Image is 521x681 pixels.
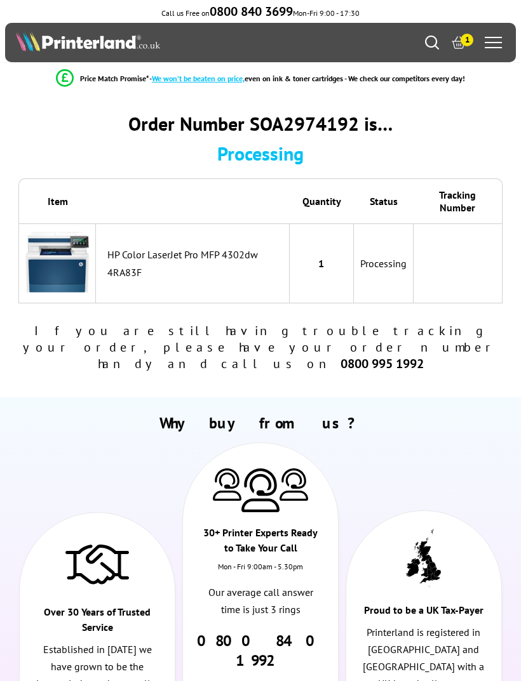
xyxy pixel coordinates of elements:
[406,529,441,587] img: UK tax payer
[290,223,354,303] td: 1
[354,178,414,223] th: Status
[35,604,159,641] div: Over 30 Years of Trusted Service
[354,223,414,303] td: Processing
[241,468,280,512] img: Printer Experts
[290,178,354,223] th: Quantity
[18,111,502,136] div: Order Number SOA2974192 is…
[425,36,439,50] a: Search
[152,74,245,83] span: We won’t be beaten on price,
[16,31,160,51] img: Printerland Logo
[18,141,502,166] div: Processing
[461,34,473,46] span: 1
[65,538,129,589] img: Trusted Service
[16,31,260,54] a: Printerland Logo
[183,562,339,584] div: Mon - Fri 9:00am - 5.30pm
[198,584,323,618] p: Our average call answer time is just 3 rings
[341,355,424,372] b: 0800 995 1992
[16,413,506,433] h2: Why buy from us?
[18,322,502,372] div: If you are still having trouble tracking your order, please have your order number handy and call...
[452,36,466,50] a: 1
[107,266,283,279] div: 4RA83F
[18,178,96,223] th: Item
[6,67,515,89] li: modal_Promise
[107,248,283,261] div: HP Color LaserJet Pro MFP 4302dw
[362,602,486,624] div: Proud to be a UK Tax-Payer
[414,178,503,223] th: Tracking Number
[197,631,324,670] a: 0800 840 1992
[280,468,308,501] img: Printer Experts
[25,230,89,294] img: HP Color LaserJet Pro MFP 4302dw
[210,8,293,18] a: 0800 840 3699
[149,74,465,83] div: - even on ink & toner cartridges - We check our competitors every day!
[213,468,241,501] img: Printer Experts
[210,3,293,20] b: 0800 840 3699
[80,74,149,83] span: Price Match Promise*
[198,525,323,562] div: 30+ Printer Experts Ready to Take Your Call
